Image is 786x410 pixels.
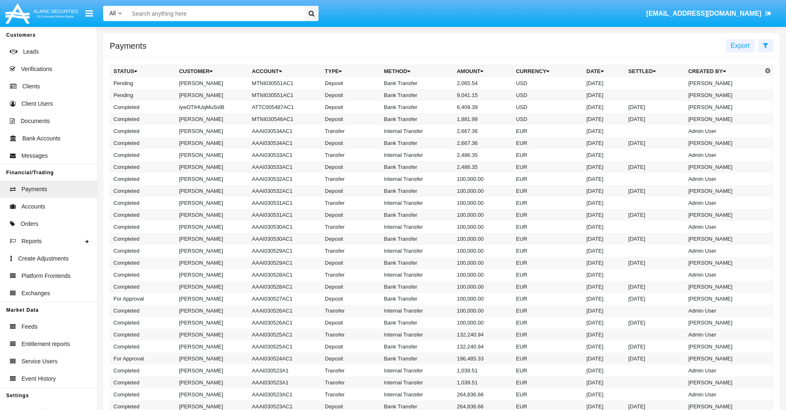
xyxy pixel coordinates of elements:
td: [DATE] [583,365,625,377]
td: [DATE] [583,113,625,125]
td: Admin User [685,221,762,233]
td: Admin User [685,269,762,281]
td: [DATE] [625,341,685,353]
td: AAAI030525AC1 [249,341,322,353]
td: MTNI030551AC1 [249,89,322,101]
td: [DATE] [583,149,625,161]
th: Customer [176,65,249,78]
td: 9,041.15 [453,89,512,101]
td: AAAI030530AC1 [249,221,322,233]
td: [PERSON_NAME] [176,77,249,89]
td: Transfer [321,389,380,401]
span: Orders [21,220,38,228]
td: [PERSON_NAME] [176,125,249,137]
td: EUR [512,173,583,185]
td: For Approval [110,353,176,365]
td: [DATE] [625,317,685,329]
span: Bank Accounts [22,134,61,143]
td: AAAI030531AC1 [249,197,322,209]
span: Leads [23,47,39,56]
td: AAAI030529AC1 [249,257,322,269]
td: AAAI030523A1 [249,365,322,377]
td: 100,000.00 [453,269,512,281]
td: [DATE] [583,173,625,185]
td: AAAI030526AC1 [249,317,322,329]
th: Amount [453,65,512,78]
td: Completed [110,149,176,161]
span: Verifications [21,65,52,73]
td: Deposit [321,257,380,269]
td: Admin User [685,173,762,185]
td: EUR [512,329,583,341]
td: Deposit [321,209,380,221]
td: [PERSON_NAME] [685,353,762,365]
td: Bank Transfer [381,257,454,269]
span: Clients [22,82,40,91]
img: Logo image [4,1,79,26]
td: [PERSON_NAME] [685,341,762,353]
td: Internal Transfer [381,329,454,341]
td: EUR [512,221,583,233]
td: EUR [512,281,583,293]
td: Admin User [685,149,762,161]
td: AAAI030526AC1 [249,305,322,317]
td: [PERSON_NAME] [176,173,249,185]
td: 100,000.00 [453,281,512,293]
td: Bank Transfer [381,233,454,245]
td: [PERSON_NAME] [685,161,762,173]
td: 2,486.35 [453,149,512,161]
td: [DATE] [625,257,685,269]
span: Create Adjustments [18,254,68,263]
td: [DATE] [583,317,625,329]
td: Completed [110,257,176,269]
td: EUR [512,137,583,149]
span: Payments [21,185,47,194]
td: [DATE] [583,137,625,149]
td: Deposit [321,77,380,89]
span: [EMAIL_ADDRESS][DOMAIN_NAME] [646,10,761,17]
th: Status [110,65,176,78]
th: Created By [685,65,762,78]
td: Completed [110,197,176,209]
td: 100,000.00 [453,305,512,317]
td: USD [512,113,583,125]
td: [PERSON_NAME] [176,89,249,101]
td: [DATE] [583,209,625,221]
td: EUR [512,161,583,173]
td: Bank Transfer [381,161,454,173]
td: Admin User [685,197,762,209]
td: 100,000.00 [453,257,512,269]
span: Service Users [21,357,57,366]
td: [PERSON_NAME] [176,137,249,149]
td: Deposit [321,161,380,173]
td: Completed [110,233,176,245]
td: 100,000.00 [453,185,512,197]
td: [PERSON_NAME] [176,269,249,281]
td: [PERSON_NAME] [176,305,249,317]
td: AAAI030524AC1 [249,353,322,365]
td: AAAI030532AC1 [249,185,322,197]
td: Bank Transfer [381,89,454,101]
td: Completed [110,101,176,113]
td: 100,000.00 [453,209,512,221]
span: Exchanges [21,289,50,298]
td: MTNI030551AC1 [249,77,322,89]
td: EUR [512,293,583,305]
td: [DATE] [583,257,625,269]
td: [PERSON_NAME] [176,197,249,209]
td: [PERSON_NAME] [176,113,249,125]
td: [DATE] [625,233,685,245]
td: 100,000.00 [453,245,512,257]
td: Bank Transfer [381,137,454,149]
td: 264,836.66 [453,389,512,401]
td: Completed [110,341,176,353]
td: USD [512,89,583,101]
td: iywDTlHUqMuSvlB [176,101,249,113]
td: Transfer [321,197,380,209]
span: Export [731,42,750,49]
td: Deposit [321,353,380,365]
td: EUR [512,209,583,221]
td: Bank Transfer [381,101,454,113]
td: [PERSON_NAME] [685,89,762,101]
td: EUR [512,305,583,317]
